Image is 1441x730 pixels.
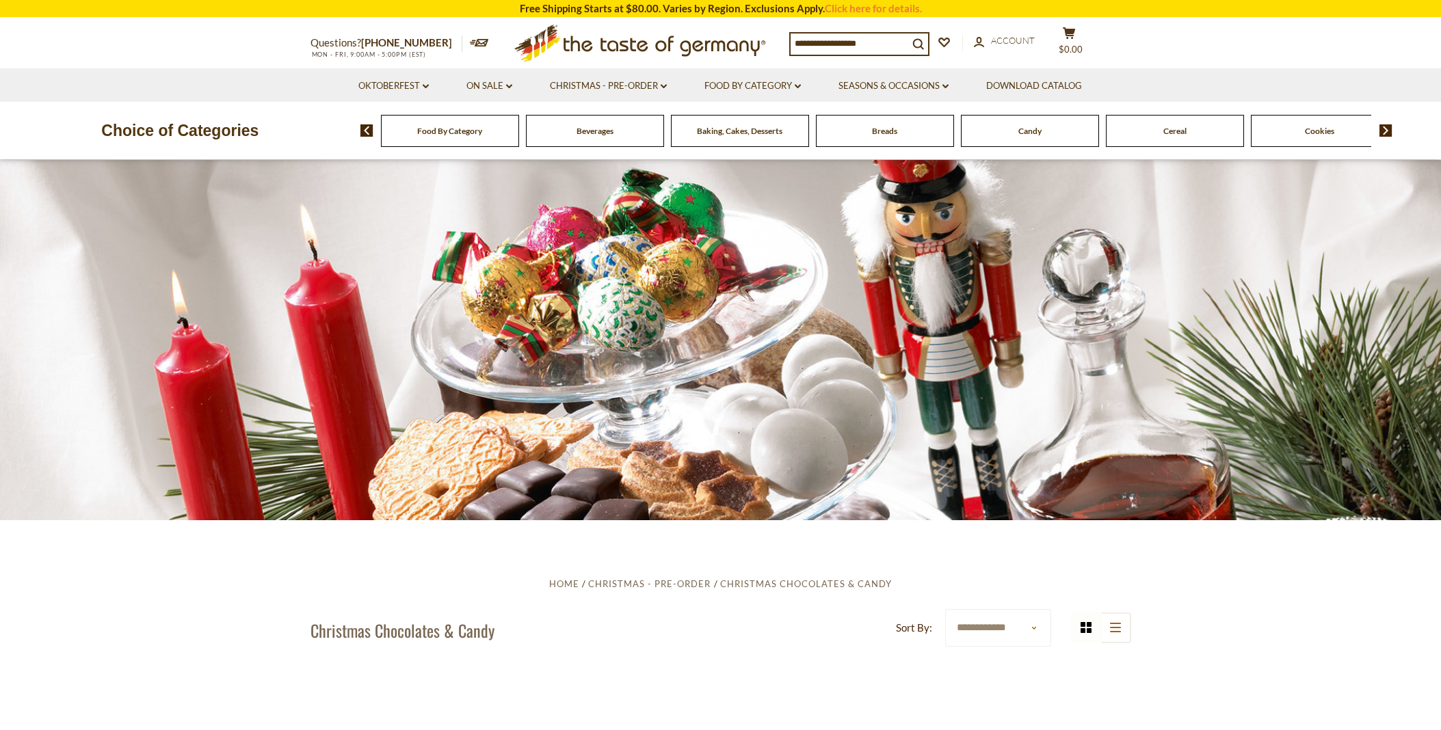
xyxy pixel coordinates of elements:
[896,619,932,636] label: Sort By:
[549,578,579,589] a: Home
[577,126,613,136] a: Beverages
[838,79,949,94] a: Seasons & Occasions
[1049,27,1090,61] button: $0.00
[310,51,427,58] span: MON - FRI, 9:00AM - 5:00PM (EST)
[417,126,482,136] a: Food By Category
[974,33,1035,49] a: Account
[310,34,462,52] p: Questions?
[704,79,801,94] a: Food By Category
[720,578,892,589] a: Christmas Chocolates & Candy
[1379,124,1392,137] img: next arrow
[1059,44,1083,55] span: $0.00
[361,36,452,49] a: [PHONE_NUMBER]
[588,578,711,589] a: Christmas - PRE-ORDER
[466,79,512,94] a: On Sale
[1163,126,1187,136] a: Cereal
[550,79,667,94] a: Christmas - PRE-ORDER
[991,35,1035,46] span: Account
[872,126,897,136] a: Breads
[986,79,1082,94] a: Download Catalog
[825,2,922,14] a: Click here for details.
[1305,126,1334,136] a: Cookies
[1018,126,1042,136] a: Candy
[360,124,373,137] img: previous arrow
[697,126,782,136] a: Baking, Cakes, Desserts
[310,620,494,640] h1: Christmas Chocolates & Candy
[358,79,429,94] a: Oktoberfest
